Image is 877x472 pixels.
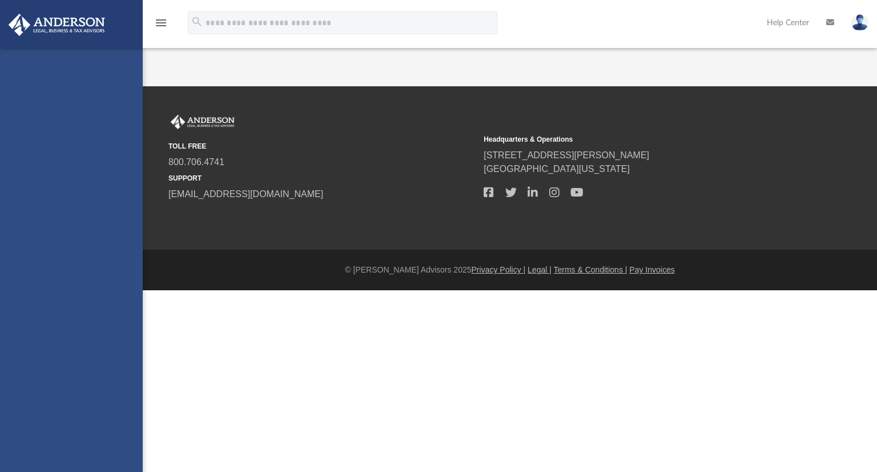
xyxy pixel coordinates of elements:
small: TOLL FREE [168,141,476,151]
a: menu [154,22,168,30]
img: User Pic [851,14,868,31]
i: search [191,15,203,28]
a: [GEOGRAPHIC_DATA][US_STATE] [484,164,630,174]
a: Pay Invoices [629,265,674,274]
a: Privacy Policy | [472,265,526,274]
img: Anderson Advisors Platinum Portal [168,115,237,130]
img: Anderson Advisors Platinum Portal [5,14,108,36]
a: [STREET_ADDRESS][PERSON_NAME] [484,150,649,160]
small: Headquarters & Operations [484,134,791,145]
a: [EMAIL_ADDRESS][DOMAIN_NAME] [168,189,323,199]
i: menu [154,16,168,30]
small: SUPPORT [168,173,476,183]
a: 800.706.4741 [168,157,224,167]
div: © [PERSON_NAME] Advisors 2025 [143,264,877,276]
a: Legal | [528,265,552,274]
a: Terms & Conditions | [554,265,627,274]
